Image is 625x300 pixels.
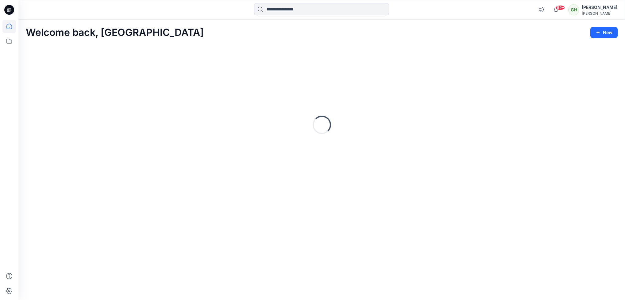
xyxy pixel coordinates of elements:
h2: Welcome back, [GEOGRAPHIC_DATA] [26,27,204,38]
span: 99+ [556,5,565,10]
div: [PERSON_NAME] [582,4,617,11]
div: [PERSON_NAME] [582,11,617,16]
div: GH [568,4,579,15]
button: New [590,27,618,38]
